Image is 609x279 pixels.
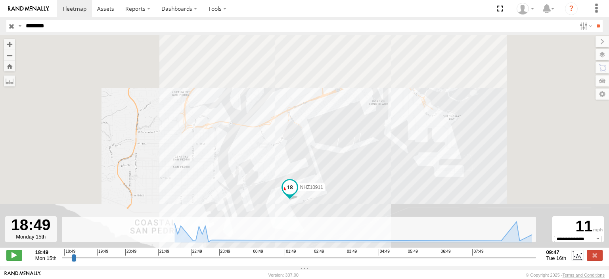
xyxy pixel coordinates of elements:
[252,249,263,256] span: 00:49
[546,249,567,255] strong: 09:47
[6,250,22,260] label: Play/Stop
[300,185,323,190] span: NHZ10911
[514,3,537,15] div: Zulema McIntosch
[285,249,296,256] span: 01:49
[158,249,169,256] span: 21:49
[4,61,15,71] button: Zoom Home
[64,249,75,256] span: 18:49
[553,217,603,236] div: 11
[565,2,578,15] i: ?
[440,249,451,256] span: 06:49
[472,249,483,256] span: 07:49
[8,6,49,12] img: rand-logo.svg
[313,249,324,256] span: 02:49
[596,89,609,100] label: Map Settings
[17,20,23,32] label: Search Query
[4,271,41,279] a: Visit our Website
[526,273,605,277] div: © Copyright 2025 -
[587,250,603,260] label: Close
[346,249,357,256] span: 03:49
[97,249,108,256] span: 19:49
[35,255,57,261] span: Mon 15th Sep 2025
[546,255,567,261] span: Tue 16th Sep 2025
[379,249,390,256] span: 04:49
[191,249,202,256] span: 22:49
[407,249,418,256] span: 05:49
[35,249,57,255] strong: 18:49
[268,273,299,277] div: Version: 307.00
[4,50,15,61] button: Zoom out
[4,39,15,50] button: Zoom in
[576,20,594,32] label: Search Filter Options
[125,249,136,256] span: 20:49
[4,75,15,87] label: Measure
[563,273,605,277] a: Terms and Conditions
[219,249,230,256] span: 23:49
